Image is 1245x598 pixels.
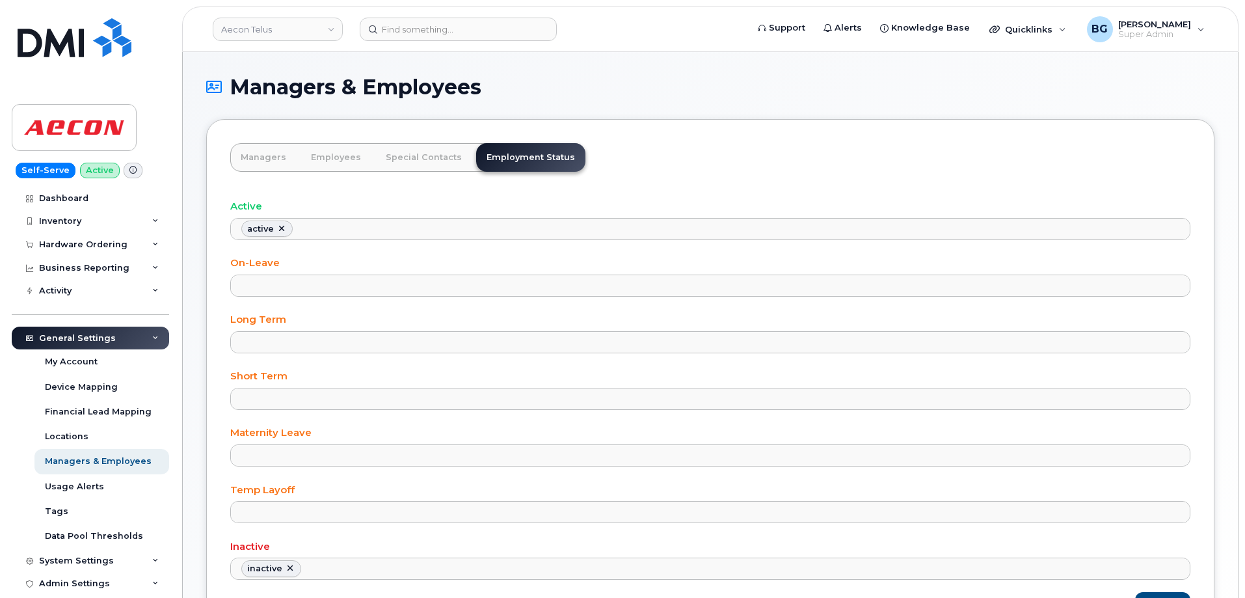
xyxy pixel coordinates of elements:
a: Managers [230,143,297,172]
span: Short Term [230,370,288,382]
span: Inactive [230,540,270,552]
h1: Managers & Employees [206,75,1214,98]
span: On-Leave [230,256,280,269]
span: inactive [247,564,282,573]
a: Special Contacts [375,143,472,172]
span: Long Term [230,313,286,325]
span: active [247,224,274,234]
span: Temp Layoff [230,483,295,496]
span: Maternity Leave [230,426,312,439]
a: Employment Status [476,143,585,172]
a: Employees [301,143,371,172]
span: Active [230,200,262,212]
